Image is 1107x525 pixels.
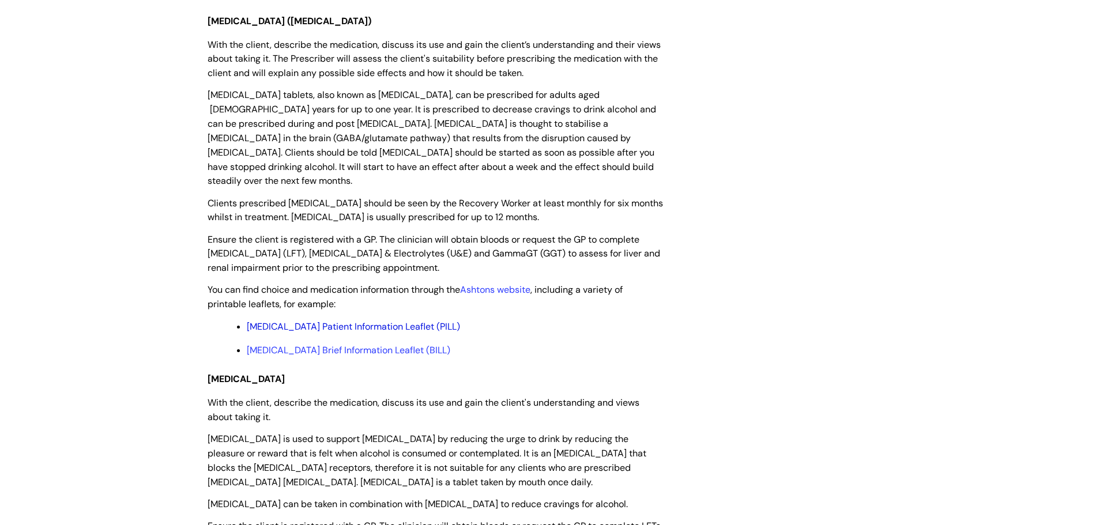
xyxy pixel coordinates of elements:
a: Ashtons website [460,284,530,296]
a: [MEDICAL_DATA] Brief Information Leaflet (BILL) [247,344,450,356]
span: You can find choice and medication information through the , including a variety of printable lea... [208,284,623,310]
span: [MEDICAL_DATA] ([MEDICAL_DATA]) [208,15,371,27]
span: Ensure the client is registered with a GP. The clinician will obtain bloods or request the GP to ... [208,233,660,274]
a: [MEDICAL_DATA] Patient Information Leaflet (PILL) [247,320,460,333]
span: [MEDICAL_DATA] tablets, also known as [MEDICAL_DATA], can be prescribed for adults aged [DEMOGRAP... [208,89,656,187]
span: Clients prescribed [MEDICAL_DATA] should be seen by the Recovery Worker at least monthly for six ... [208,197,663,224]
span: With the client, describe the medication, discuss its use and gain the client's understanding and... [208,396,639,423]
span: [MEDICAL_DATA] is used to support [MEDICAL_DATA] by reducing the urge to drink by reducing the pl... [208,433,646,488]
span: [MEDICAL_DATA] [208,373,285,385]
span: With the client, describe the medication, discuss its use and gain the client’s understanding and... [208,39,661,80]
span: [MEDICAL_DATA] can be taken in combination with [MEDICAL_DATA] to reduce cravings for alcohol. [208,498,628,510]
